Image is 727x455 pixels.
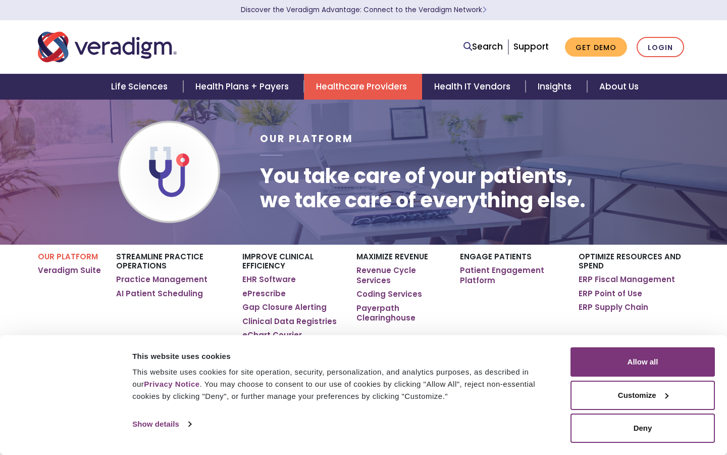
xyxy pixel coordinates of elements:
[260,132,353,146] span: Our Platform
[242,330,302,340] a: eChart Courier
[260,164,586,212] h1: You take care of your patients, we take care of everything else.
[356,265,445,285] a: Revenue Cycle Services
[132,417,191,432] a: Show details
[38,265,101,276] a: Veradigm Suite
[570,347,715,377] button: Allow all
[132,366,559,402] div: This website uses cookies for site operation, security, personalization, and analytics purposes, ...
[241,5,487,15] a: Discover the Veradigm Advantage: Connect to the Veradigm NetworkLearn More
[242,316,337,327] a: Clinical Data Registries
[579,302,648,312] a: ERP Supply Chain
[356,289,422,299] a: Coding Services
[132,350,559,362] div: This website uses cookies
[116,289,203,299] a: AI Patient Scheduling
[183,74,304,100] a: Health Plans + Payers
[38,30,177,64] img: Veradigm logo
[579,289,642,299] a: ERP Point of Use
[463,40,503,54] a: Search
[116,275,207,285] a: Practice Management
[99,74,183,100] a: Life Sciences
[513,40,549,53] a: Support
[637,37,684,58] a: Login
[242,275,296,285] a: EHR Software
[304,74,422,100] a: Healthcare Providers
[570,381,715,410] button: Customize
[422,74,526,100] a: Health IT Vendors
[242,302,327,312] a: Gap Closure Alerting
[526,74,587,100] a: Insights
[570,414,715,443] button: Deny
[144,380,199,388] a: Privacy Notice
[242,289,286,299] a: ePrescribe
[587,74,651,100] a: About Us
[565,37,627,57] a: Get Demo
[482,5,487,15] span: Learn More
[579,275,675,285] a: ERP Fiscal Management
[356,303,445,323] a: Payerpath Clearinghouse
[460,265,563,285] a: Patient Engagement Platform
